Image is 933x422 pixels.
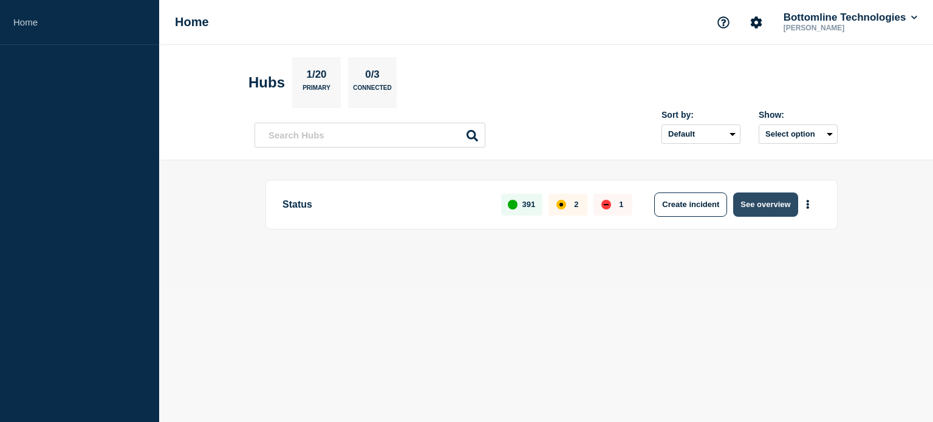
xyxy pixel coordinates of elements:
[522,200,536,209] p: 391
[800,193,816,216] button: More actions
[574,200,578,209] p: 2
[302,84,330,97] p: Primary
[661,110,740,120] div: Sort by:
[661,124,740,144] select: Sort by
[175,15,209,29] h1: Home
[654,192,727,217] button: Create incident
[733,192,798,217] button: See overview
[556,200,566,209] div: affected
[601,200,611,209] div: down
[781,12,920,24] button: Bottomline Technologies
[711,10,736,35] button: Support
[361,69,384,84] p: 0/3
[508,200,518,209] div: up
[353,84,391,97] p: Connected
[743,10,769,35] button: Account settings
[619,200,623,209] p: 1
[759,124,838,144] button: Select option
[282,192,487,217] p: Status
[248,74,285,91] h2: Hubs
[302,69,331,84] p: 1/20
[759,110,838,120] div: Show:
[255,123,485,148] input: Search Hubs
[781,24,907,32] p: [PERSON_NAME]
